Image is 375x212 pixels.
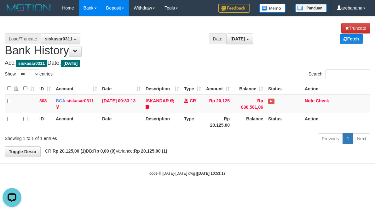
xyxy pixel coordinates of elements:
th: Status [266,113,302,131]
img: MOTION_logo.png [5,3,53,13]
th: Balance: activate to sort column ascending [232,82,266,95]
strong: Rp 20.125,00 (1) [53,148,86,154]
h4: Acc: Date: [5,60,370,66]
th: Description: activate to sort column ascending [143,82,182,95]
th: Rp 20.125,00 [204,113,232,131]
span: [DATE] [61,60,80,67]
a: Previous [318,133,343,144]
strong: [DATE] 10:53:17 [197,171,226,176]
th: Account [53,113,100,131]
th: Balance [232,113,266,131]
th: Date: activate to sort column ascending [100,82,143,95]
button: siskasar0311 [41,33,80,44]
small: code © [DATE]-[DATE] dwg | [149,171,226,176]
a: Toggle Descr [5,146,41,157]
th: Amount: activate to sort column ascending [204,82,232,95]
a: Copy siskasar0311 to clipboard [56,105,60,110]
a: Note [305,98,314,103]
span: siskasar0311 [16,60,47,67]
img: panduan.png [295,4,327,12]
label: Show entries [5,70,53,79]
select: Showentries [16,70,39,79]
th: Date [100,113,143,131]
strong: Rp 0,00 (0) [93,148,116,154]
th: : activate to sort column ascending [21,82,37,95]
a: Truncate [341,23,370,33]
th: ID [37,113,53,131]
span: siskasar0311 [45,36,72,41]
th: Status [266,82,302,95]
span: CR [190,98,196,103]
th: Type [182,113,204,131]
div: Showing 1 to 1 of 1 entries [5,133,152,142]
th: Type: activate to sort column ascending [182,82,204,95]
td: [DATE] 09:33:13 [100,95,143,113]
span: [DATE] [230,36,245,41]
td: Rp 20,125 [204,95,232,113]
input: Search: [326,70,370,79]
th: : activate to sort column descending [5,82,21,95]
span: BCA [56,98,65,103]
a: ISKANDAR [146,98,169,103]
span: 308 [39,98,47,103]
a: Next [353,133,370,144]
th: ID: activate to sort column ascending [37,82,53,95]
th: Action [302,113,370,131]
h1: Bank History [5,23,370,57]
td: Rp 830,561,06 [232,95,266,113]
th: Account: activate to sort column ascending [53,82,100,95]
label: Search: [309,70,370,79]
a: Check [316,98,329,103]
img: Feedback.jpg [218,4,250,13]
th: Action [302,82,370,95]
div: Date [209,33,227,44]
a: 1 [343,133,353,144]
button: [DATE] [226,33,253,44]
img: Button%20Memo.svg [259,4,286,13]
a: Fetch [340,34,363,44]
strong: Rp 20.125,00 (1) [134,148,167,154]
span: CR: DB: Variance: [42,148,167,154]
a: siskasar0311 [66,98,94,103]
th: Description [143,113,182,131]
button: Open LiveChat chat widget [3,3,21,21]
div: Load/Truncate [5,33,41,44]
span: Has Note [268,99,274,104]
